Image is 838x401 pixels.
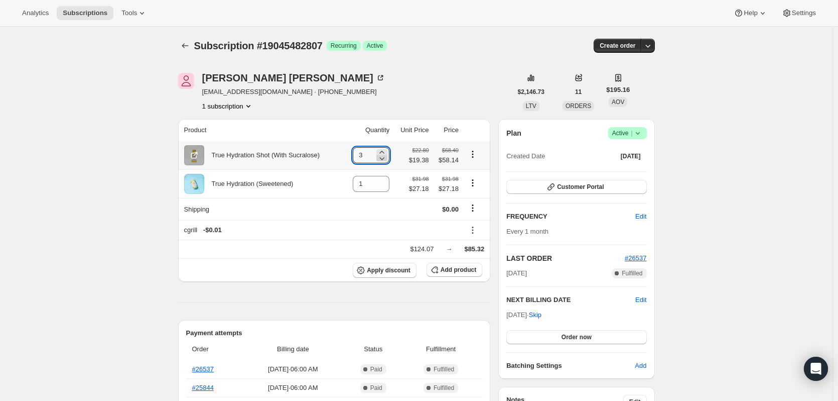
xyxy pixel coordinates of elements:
[465,177,481,188] button: Product actions
[804,357,828,381] div: Open Intercom Messenger
[202,87,385,97] span: [EMAIL_ADDRESS][DOMAIN_NAME] · [PHONE_NUMBER]
[506,268,527,278] span: [DATE]
[529,310,541,320] span: Skip
[442,147,459,153] small: $68.40
[434,365,454,373] span: Fulfilled
[427,263,482,277] button: Add product
[344,119,392,141] th: Quantity
[184,174,204,194] img: product img
[728,6,773,20] button: Help
[245,364,341,374] span: [DATE] · 06:00 AM
[523,307,547,323] button: Skip
[409,155,429,165] span: $19.38
[744,9,757,17] span: Help
[204,150,320,160] div: True Hydration Shot (With Sucralose)
[184,225,459,235] div: cgrill
[506,180,646,194] button: Customer Portal
[569,85,588,99] button: 11
[464,245,484,253] span: $85.32
[178,73,194,89] span: Judy Dobbins
[16,6,55,20] button: Analytics
[435,184,459,194] span: $27.18
[202,101,253,111] button: Product actions
[625,253,646,263] button: #26537
[465,149,481,160] button: Product actions
[625,254,646,262] a: #26537
[776,6,822,20] button: Settings
[434,384,454,392] span: Fulfilled
[121,9,137,17] span: Tools
[506,228,548,235] span: Every 1 month
[562,333,592,341] span: Order now
[442,176,459,182] small: $31.98
[526,103,536,110] span: LTV
[506,311,541,319] span: [DATE] ·
[435,155,459,165] span: $58.14
[506,253,625,263] h2: LAST ORDER
[506,361,635,371] h6: Batching Settings
[331,42,357,50] span: Recurring
[635,361,646,371] span: Add
[446,244,452,254] div: →
[506,128,521,138] h2: Plan
[631,129,632,137] span: |
[367,42,383,50] span: Active
[792,9,816,17] span: Settings
[370,384,382,392] span: Paid
[178,39,192,53] button: Subscriptions
[600,42,635,50] span: Create order
[606,85,630,95] span: $195.16
[506,212,635,222] h2: FREQUENCY
[192,365,214,373] a: #26537
[557,183,604,191] span: Customer Portal
[370,365,382,373] span: Paid
[347,344,399,354] span: Status
[629,358,652,374] button: Add
[115,6,153,20] button: Tools
[186,338,242,360] th: Order
[367,266,410,274] span: Apply discount
[63,9,107,17] span: Subscriptions
[594,39,641,53] button: Create order
[629,209,652,225] button: Edit
[22,9,49,17] span: Analytics
[612,128,643,138] span: Active
[635,212,646,222] span: Edit
[612,98,624,106] span: AOV
[575,88,582,96] span: 11
[184,145,204,165] img: product img
[615,149,647,163] button: [DATE]
[412,176,429,182] small: $31.98
[506,330,646,344] button: Order now
[506,295,635,305] h2: NEXT BILLING DATE
[465,203,481,214] button: Shipping actions
[566,103,591,110] span: ORDERS
[405,344,476,354] span: Fulfillment
[353,263,416,278] button: Apply discount
[409,184,429,194] span: $27.18
[192,384,214,391] a: #25844
[432,119,462,141] th: Price
[194,40,323,51] span: Subscription #19045482807
[245,344,341,354] span: Billing date
[635,295,646,305] button: Edit
[506,151,545,161] span: Created Date
[186,328,483,338] h2: Payment attempts
[412,147,429,153] small: $22.80
[203,225,222,235] span: - $0.01
[621,152,641,160] span: [DATE]
[622,269,642,277] span: Fulfilled
[57,6,113,20] button: Subscriptions
[512,85,550,99] button: $2,146.73
[518,88,544,96] span: $2,146.73
[178,198,344,220] th: Shipping
[392,119,432,141] th: Unit Price
[178,119,344,141] th: Product
[442,206,459,213] span: $0.00
[202,73,385,83] div: [PERSON_NAME] [PERSON_NAME]
[410,244,434,254] div: $124.07
[441,266,476,274] span: Add product
[204,179,294,189] div: True Hydration (Sweetened)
